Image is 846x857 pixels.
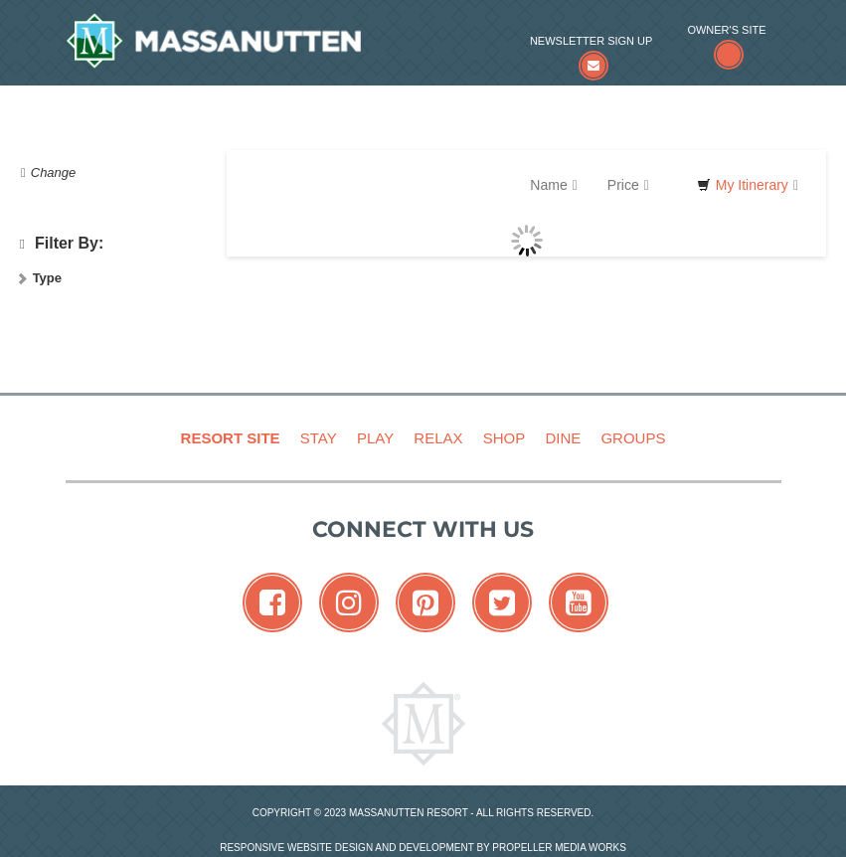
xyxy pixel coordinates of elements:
[20,235,205,254] h4: Filter By:
[530,31,652,72] a: Newsletter Sign Up
[684,170,811,200] a: My Itinerary
[173,416,288,460] a: Resort Site
[530,31,652,51] span: Newsletter Sign Up
[20,162,77,184] button: Change
[66,13,362,69] a: Massanutten Resort
[687,20,765,40] span: Owner's Site
[515,165,592,205] a: Name
[537,416,589,460] a: Dine
[592,416,673,460] a: Groups
[687,20,765,72] a: Owner's Site
[220,842,626,853] a: Responsive website design and development by Propeller Media Works
[475,416,534,460] a: Shop
[511,225,543,257] img: wait gif
[292,416,345,460] a: Stay
[382,682,465,766] img: Massanutten Resort Logo
[51,805,796,820] p: Copyright © 2023 Massanutten Resort - All Rights Reserved.
[349,416,402,460] a: Play
[592,165,664,205] a: Price
[66,513,781,546] p: Connect with us
[33,270,62,285] strong: Type
[66,13,362,69] img: Massanutten Resort Logo
[406,416,470,460] a: Relax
